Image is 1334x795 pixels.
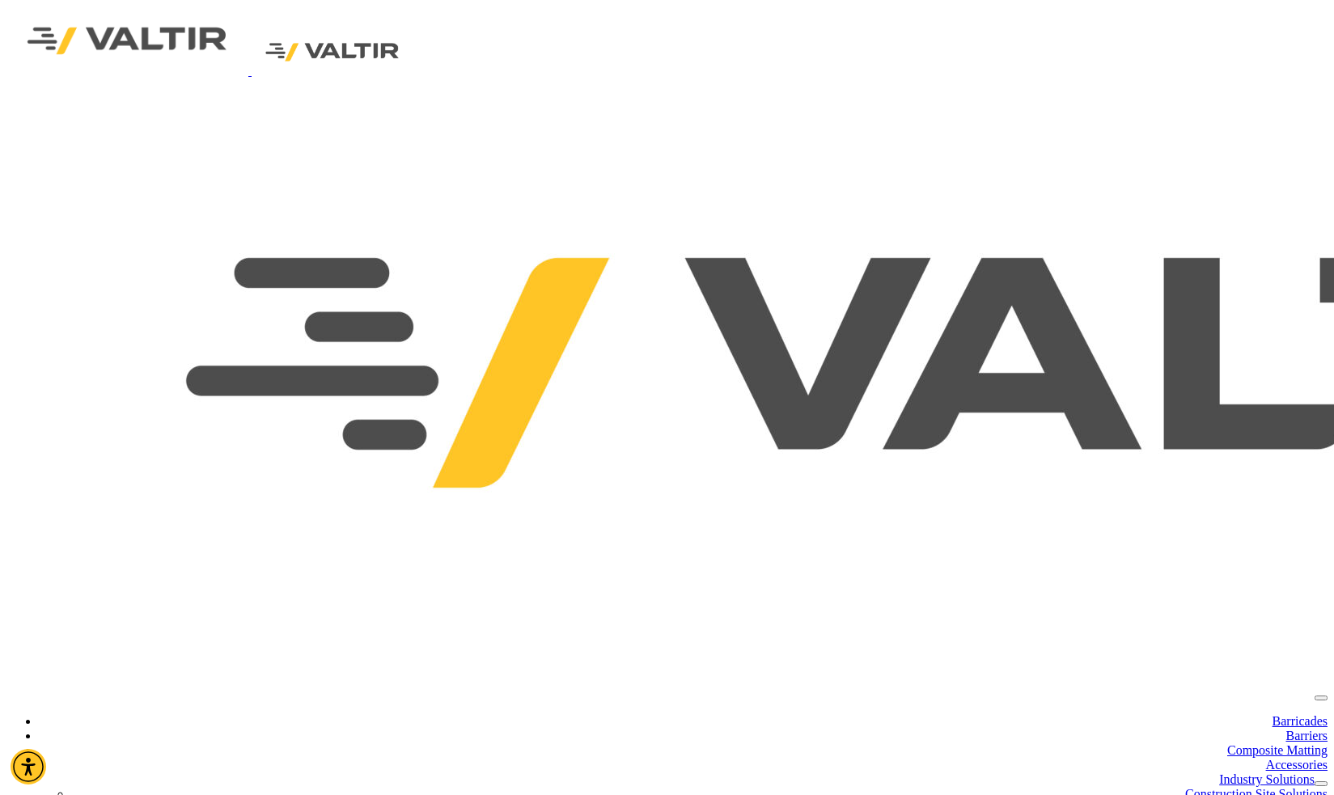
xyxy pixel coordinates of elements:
[1315,781,1328,786] button: dropdown toggle
[1273,714,1328,728] a: Barricades
[1219,772,1315,786] a: Industry Solutions
[1315,696,1328,700] button: menu toggle
[11,749,46,784] div: Accessibility Menu
[1227,743,1328,757] a: Composite Matting
[1285,729,1328,742] a: Barriers
[1266,758,1328,772] a: Accessories
[6,6,248,75] img: Valtir Rentals
[252,29,413,75] img: Valtir Rentals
